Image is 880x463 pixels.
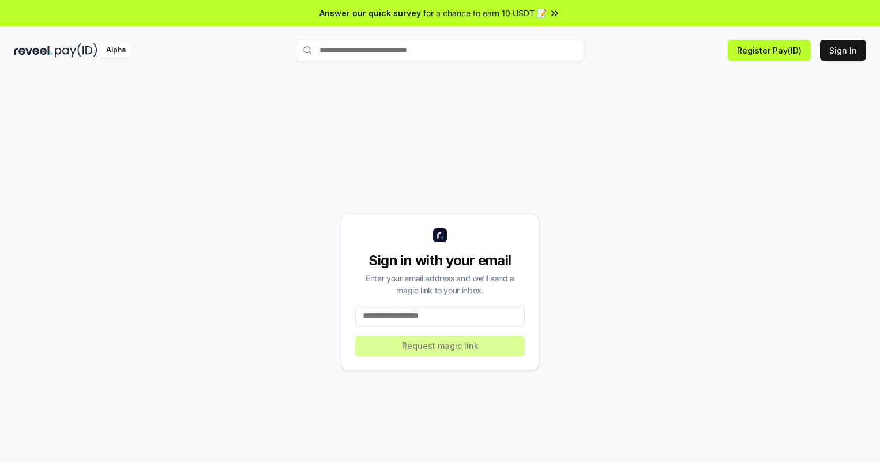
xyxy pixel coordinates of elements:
button: Register Pay(ID) [728,40,811,61]
div: Enter your email address and we’ll send a magic link to your inbox. [355,272,525,296]
button: Sign In [820,40,866,61]
span: for a chance to earn 10 USDT 📝 [423,7,547,19]
div: Alpha [100,43,132,58]
div: Sign in with your email [355,251,525,270]
img: reveel_dark [14,43,52,58]
img: logo_small [433,228,447,242]
img: pay_id [55,43,97,58]
span: Answer our quick survey [319,7,421,19]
